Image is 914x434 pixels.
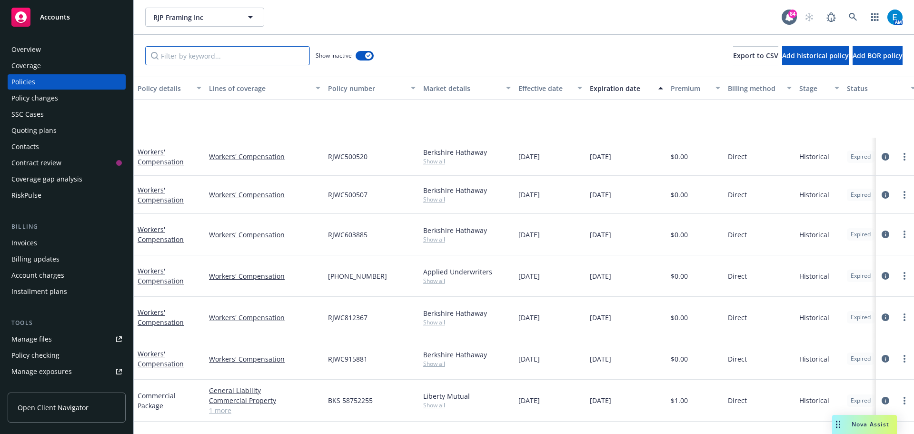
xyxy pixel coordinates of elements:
[799,83,829,93] div: Stage
[423,157,511,165] span: Show all
[11,139,39,154] div: Contacts
[590,354,611,364] span: [DATE]
[671,190,688,200] span: $0.00
[799,395,829,405] span: Historical
[8,268,126,283] a: Account charges
[880,229,891,240] a: circleInformation
[8,123,126,138] a: Quoting plans
[518,271,540,281] span: [DATE]
[853,46,903,65] button: Add BOR policy
[209,190,320,200] a: Workers' Compensation
[899,189,910,201] a: more
[138,185,184,204] a: Workers' Compensation
[518,230,540,240] span: [DATE]
[138,349,184,368] a: Workers' Compensation
[590,151,611,161] span: [DATE]
[209,395,320,405] a: Commercial Property
[880,189,891,201] a: circleInformation
[590,271,611,281] span: [DATE]
[8,107,126,122] a: SSC Cases
[8,380,126,395] a: Manage certificates
[209,385,320,395] a: General Liability
[153,12,236,22] span: RJP Framing Inc
[209,271,320,281] a: Workers' Compensation
[800,8,819,27] a: Start snowing
[671,230,688,240] span: $0.00
[423,360,511,368] span: Show all
[851,313,871,322] span: Expired
[11,332,52,347] div: Manage files
[518,151,540,161] span: [DATE]
[209,354,320,364] a: Workers' Compensation
[11,58,41,73] div: Coverage
[205,77,324,100] button: Lines of coverage
[853,51,903,60] span: Add BOR policy
[518,83,572,93] div: Effective date
[8,235,126,251] a: Invoices
[880,353,891,364] a: circleInformation
[209,230,320,240] a: Workers' Compensation
[209,151,320,161] a: Workers' Compensation
[586,77,667,100] button: Expiration date
[799,313,829,323] span: Historical
[423,318,511,326] span: Show all
[8,74,126,90] a: Policies
[8,348,126,363] a: Policy checking
[209,313,320,323] a: Workers' Compensation
[8,364,126,379] span: Manage exposures
[880,312,891,323] a: circleInformation
[423,308,511,318] div: Berkshire Hathaway
[899,312,910,323] a: more
[671,395,688,405] span: $1.00
[423,185,511,195] div: Berkshire Hathaway
[8,42,126,57] a: Overview
[899,353,910,364] a: more
[328,83,405,93] div: Policy number
[851,191,871,199] span: Expired
[11,348,60,363] div: Policy checking
[899,270,910,282] a: more
[8,172,126,187] a: Coverage gap analysis
[11,172,82,187] div: Coverage gap analysis
[880,270,891,282] a: circleInformation
[733,46,778,65] button: Export to CSV
[138,147,184,166] a: Workers' Compensation
[590,395,611,405] span: [DATE]
[880,151,891,162] a: circleInformation
[733,51,778,60] span: Export to CSV
[11,107,44,122] div: SSC Cases
[728,354,747,364] span: Direct
[11,155,61,171] div: Contract review
[822,8,841,27] a: Report a Bug
[11,380,74,395] div: Manage certificates
[590,313,611,323] span: [DATE]
[423,147,511,157] div: Berkshire Hathaway
[18,403,89,413] span: Open Client Navigator
[844,8,863,27] a: Search
[899,229,910,240] a: more
[788,10,797,18] div: 84
[8,4,126,30] a: Accounts
[328,190,368,200] span: RJWC500507
[851,152,871,161] span: Expired
[799,271,829,281] span: Historical
[852,420,889,428] span: Nova Assist
[8,222,126,232] div: Billing
[728,271,747,281] span: Direct
[728,83,781,93] div: Billing method
[887,10,903,25] img: photo
[11,42,41,57] div: Overview
[145,8,264,27] button: RJP Framing Inc
[423,277,511,285] span: Show all
[832,415,844,434] div: Drag to move
[795,77,843,100] button: Stage
[423,401,511,409] span: Show all
[851,272,871,280] span: Expired
[11,123,57,138] div: Quoting plans
[799,190,829,200] span: Historical
[328,313,368,323] span: RJWC812367
[11,188,41,203] div: RiskPulse
[728,190,747,200] span: Direct
[328,395,373,405] span: BKS 58752255
[11,235,37,251] div: Invoices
